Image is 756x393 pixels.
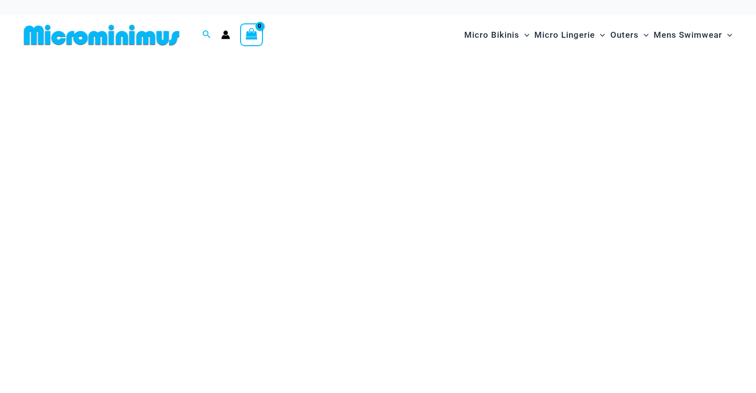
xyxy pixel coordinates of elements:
[722,22,732,48] span: Menu Toggle
[639,22,649,48] span: Menu Toggle
[221,30,230,39] a: Account icon link
[460,18,736,52] nav: Site Navigation
[610,22,639,48] span: Outers
[464,22,519,48] span: Micro Bikinis
[595,22,605,48] span: Menu Toggle
[462,20,532,50] a: Micro BikinisMenu ToggleMenu Toggle
[202,29,211,41] a: Search icon link
[240,23,263,46] a: View Shopping Cart, empty
[534,22,595,48] span: Micro Lingerie
[532,20,607,50] a: Micro LingerieMenu ToggleMenu Toggle
[519,22,529,48] span: Menu Toggle
[651,20,735,50] a: Mens SwimwearMenu ToggleMenu Toggle
[608,20,651,50] a: OutersMenu ToggleMenu Toggle
[654,22,722,48] span: Mens Swimwear
[20,24,183,46] img: MM SHOP LOGO FLAT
